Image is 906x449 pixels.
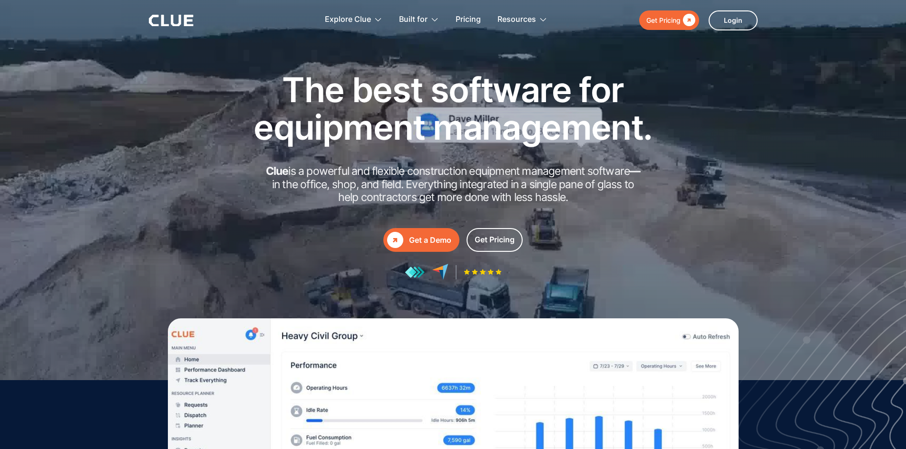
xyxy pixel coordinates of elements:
[239,71,667,146] h1: The best software for equipment management.
[475,234,515,246] div: Get Pricing
[399,5,428,35] div: Built for
[681,14,695,26] div: 
[464,269,502,275] img: Five-star rating icon
[646,14,681,26] div: Get Pricing
[405,266,425,278] img: reviews at getapp
[399,5,439,35] div: Built for
[639,10,699,30] a: Get Pricing
[630,164,640,178] strong: —
[325,5,371,35] div: Explore Clue
[387,232,403,248] div: 
[709,10,758,30] a: Login
[383,228,459,252] a: Get a Demo
[266,164,289,178] strong: Clue
[467,228,523,252] a: Get Pricing
[497,5,536,35] div: Resources
[456,5,481,35] a: Pricing
[432,264,448,280] img: reviews at capterra
[263,165,643,204] h2: is a powerful and flexible construction equipment management software in the office, shop, and fi...
[325,5,382,35] div: Explore Clue
[497,5,547,35] div: Resources
[409,234,451,246] div: Get a Demo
